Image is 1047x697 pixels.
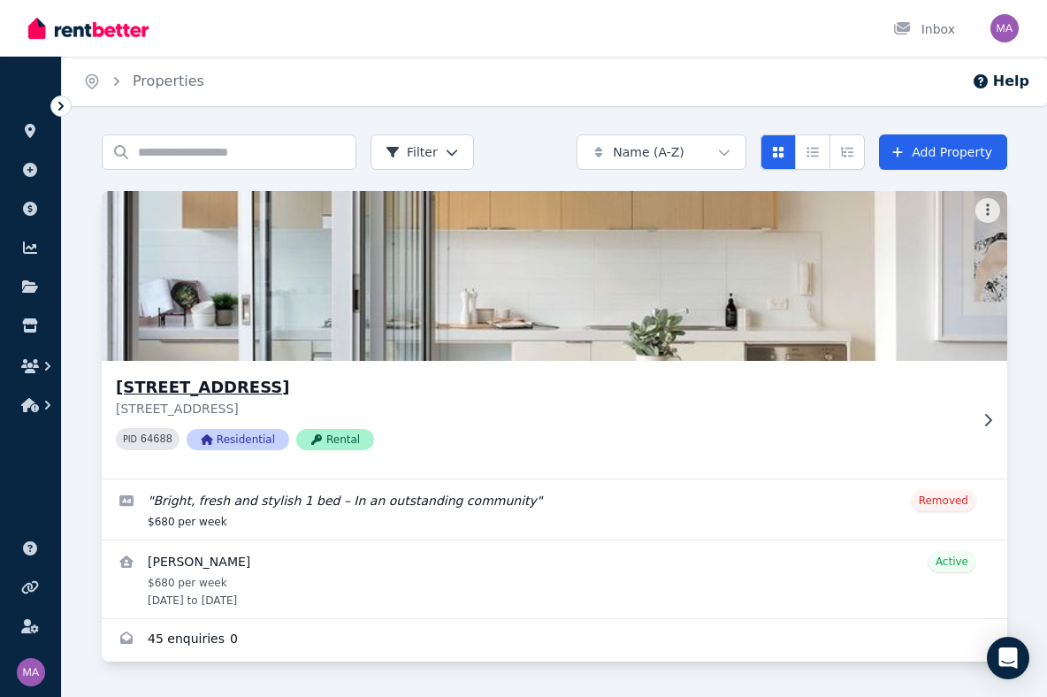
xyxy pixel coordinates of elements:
a: Properties [133,73,204,89]
a: Add Property [879,134,1007,170]
span: Name (A-Z) [613,143,684,161]
a: Edit listing: Bright, fresh and stylish 1 bed – In an outstanding community [102,479,1007,540]
img: 81/4 Alexandra Drive, Camperdown [79,187,1029,365]
button: Help [972,71,1029,92]
span: Residential [187,429,289,450]
button: Card view [760,134,796,170]
a: 81/4 Alexandra Drive, Camperdown[STREET_ADDRESS][STREET_ADDRESS]PID 64688ResidentialRental [102,191,1007,479]
nav: Breadcrumb [62,57,225,106]
code: 64688 [141,433,172,446]
a: Enquiries for 81/4 Alexandra Drive, Camperdown [102,619,1007,662]
a: View details for Alisha Tianias [102,540,1007,618]
div: Inbox [893,20,955,38]
img: RentBetter [28,15,149,42]
button: Name (A-Z) [577,134,746,170]
span: Rental [296,429,374,450]
button: Compact list view [795,134,830,170]
span: Filter [386,143,438,161]
img: Michelle Annett [17,658,45,686]
p: [STREET_ADDRESS] [116,400,968,417]
div: View options [760,134,865,170]
button: Filter [371,134,474,170]
small: PID [123,434,137,444]
button: Expanded list view [829,134,865,170]
button: More options [975,198,1000,223]
img: Michelle Annett [990,14,1019,42]
h3: [STREET_ADDRESS] [116,375,968,400]
div: Open Intercom Messenger [987,637,1029,679]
